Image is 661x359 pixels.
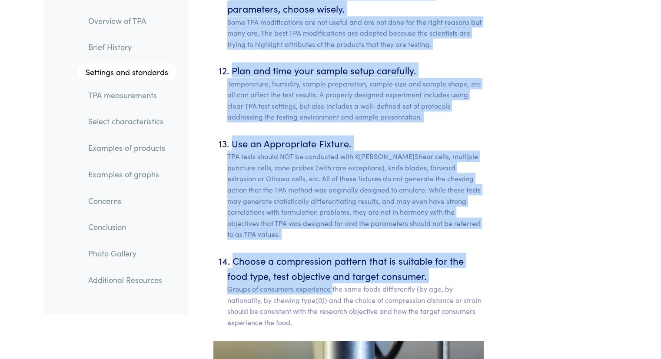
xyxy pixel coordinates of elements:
a: Overview of TPA [81,10,177,30]
li: Choose a compression pattern that is suitable for the food type, test objective and target consumer. [227,253,484,328]
a: Photo Gallery [81,243,177,263]
a: Examples of graphs [81,164,177,184]
a: Additional Resources [81,269,177,289]
a: Brief History [81,37,177,57]
li: Use an Appropriate Fixture. [227,136,484,240]
p: TPA tests should NOT be conducted with K[PERSON_NAME]Shear cells, multiple puncture cells, cone p... [227,151,484,240]
li: Plan and time your sample setup carefully. [227,63,484,123]
a: Examples of products [81,138,177,158]
a: Settings and standards [77,63,177,80]
p: Some TPA modifications are not useful and are not done for the right reasons but many are. The be... [227,17,484,50]
a: Conclusion [81,217,177,237]
p: Temperature, humidity, sample preparation, sample size and sample shape, etc all can affect the t... [227,78,484,123]
a: Concerns [81,190,177,210]
p: Groups of consumers experience the same foods differently (by age, by nationality, by chewing typ... [227,283,484,328]
a: Select characteristics [81,111,177,131]
a: TPA measurements [81,85,177,105]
